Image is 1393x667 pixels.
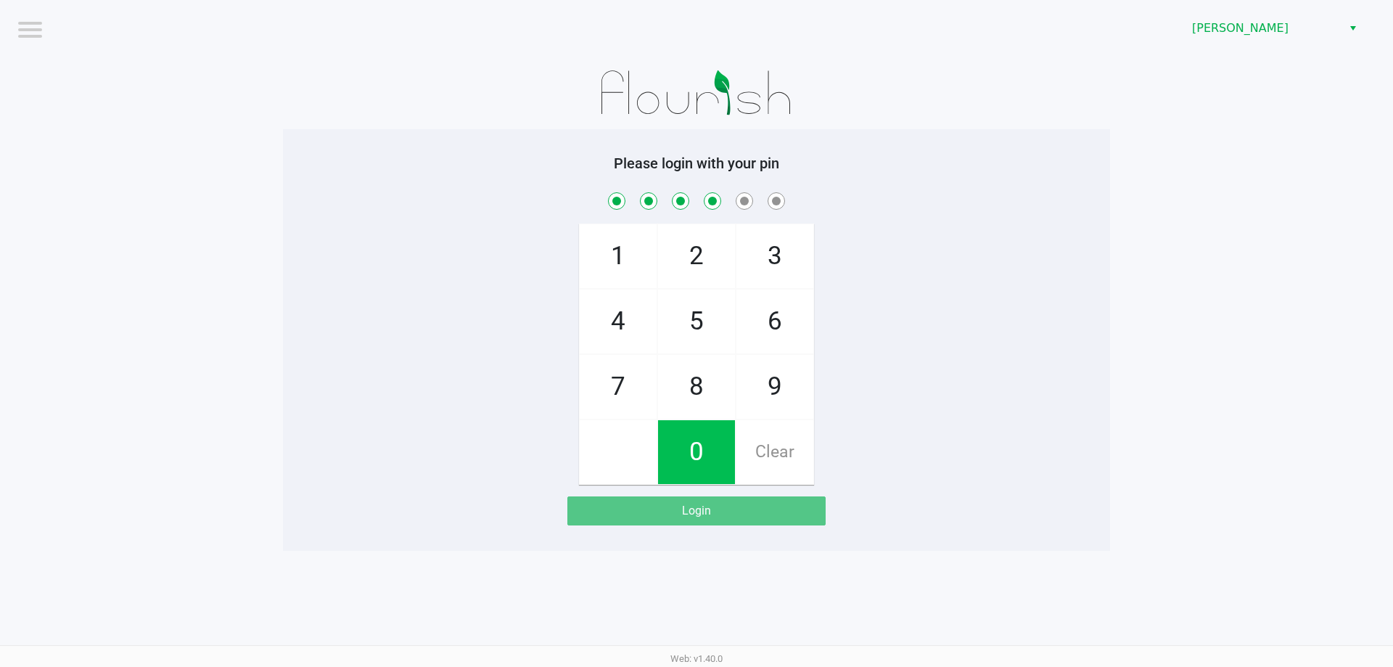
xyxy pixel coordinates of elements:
[294,155,1099,172] h5: Please login with your pin
[736,224,813,288] span: 3
[1192,20,1334,37] span: [PERSON_NAME]
[658,224,735,288] span: 2
[580,290,657,353] span: 4
[670,653,723,664] span: Web: v1.40.0
[658,420,735,484] span: 0
[580,355,657,419] span: 7
[658,290,735,353] span: 5
[1342,15,1363,41] button: Select
[736,290,813,353] span: 6
[580,224,657,288] span: 1
[736,420,813,484] span: Clear
[658,355,735,419] span: 8
[736,355,813,419] span: 9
